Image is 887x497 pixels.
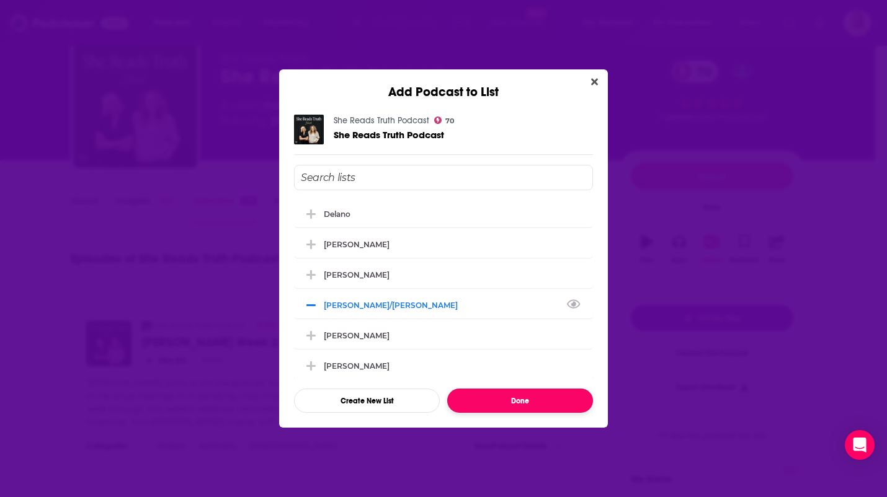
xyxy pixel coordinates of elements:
div: Coyne [294,231,593,258]
div: Kailey Dickerson/Candace Cameron Bure [294,291,593,319]
button: View Link [458,307,465,309]
div: Delano [294,200,593,227]
div: [PERSON_NAME] [324,240,390,249]
span: She Reads Truth Podcast [334,129,444,141]
div: Groothuis [294,261,593,288]
div: [PERSON_NAME]/[PERSON_NAME] [324,301,465,310]
img: She Reads Truth Podcast [294,115,324,144]
div: [PERSON_NAME] [324,361,390,371]
input: Search lists [294,165,593,190]
div: Add Podcast to List [279,69,608,100]
a: She Reads Truth Podcast [334,130,444,140]
div: Add Podcast To List [294,165,593,413]
a: She Reads Truth Podcast [334,115,429,126]
a: 70 [434,117,454,124]
button: Create New List [294,389,440,413]
button: Close [586,74,603,90]
div: Open Intercom Messenger [845,430,875,460]
div: Delano [324,209,350,219]
span: 70 [445,118,454,124]
button: Done [447,389,593,413]
div: Chad Robichaux [294,352,593,379]
div: [PERSON_NAME] [324,270,390,279]
div: [PERSON_NAME] [324,331,390,340]
div: Burke [294,322,593,349]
